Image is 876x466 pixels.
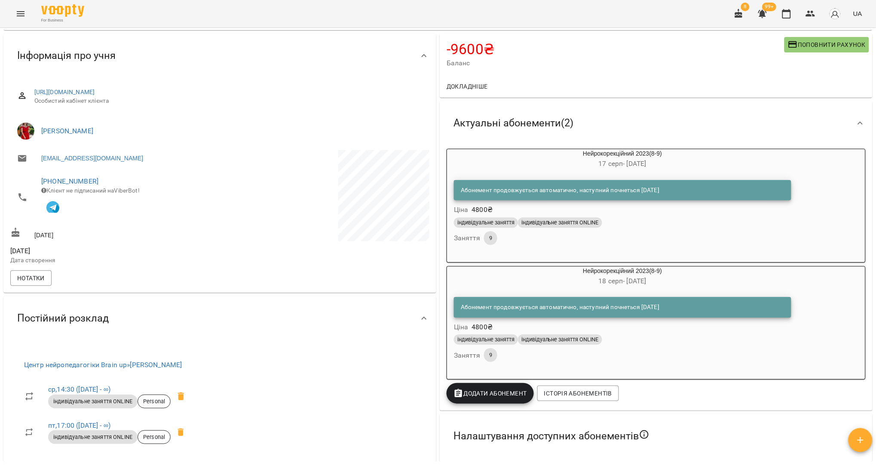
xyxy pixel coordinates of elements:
button: Клієнт підписаний на VooptyBot [41,195,64,218]
span: Нотатки [17,273,45,283]
a: Центр нейропедагогіки Brain up»[PERSON_NAME] [24,361,182,369]
span: Personal [138,398,170,405]
div: Актуальні абонементи(2) [440,101,873,145]
button: UA [850,6,866,21]
button: Поповнити рахунок [784,37,869,52]
a: [EMAIL_ADDRESS][DOMAIN_NAME] [41,154,143,162]
span: індивідуальне заняття ONLINE [48,433,138,441]
span: [DATE] [10,246,218,256]
span: Додати Абонемент [453,388,527,399]
a: ср,14:30 ([DATE] - ∞) [48,385,110,393]
span: UA [853,9,862,18]
span: індивідуальне заняття ONLINE [518,336,602,343]
a: [PERSON_NAME] [41,127,93,135]
div: Абонемент продовжується автоматично, наступний почнеться [DATE] [461,183,659,198]
div: Нейрокорекційний 2023(8-9) [447,149,798,170]
h6: Ціна [454,321,469,333]
div: Нейрокорекційний 2023(8-9) [447,267,798,287]
button: Нейрокорекційний 2023(8-9)18 серп- [DATE]Абонемент продовжується автоматично, наступний почнеться... [447,267,798,373]
h4: -9600 ₴ [447,40,784,58]
span: 99+ [763,3,777,11]
a: [URL][DOMAIN_NAME] [34,89,95,95]
button: Нотатки [10,270,52,286]
button: Menu [10,3,31,24]
span: Налаштування доступних абонементів [453,429,649,443]
span: Актуальні абонементи ( 2 ) [453,116,574,130]
span: Історія абонементів [544,388,612,399]
h6: Ціна [454,204,469,216]
button: Додати Абонемент [447,383,534,404]
span: індивідуальне заняття ONLINE [518,219,602,227]
button: Історія абонементів [537,386,619,401]
a: [PHONE_NUMBER] [41,177,98,185]
div: Постійний розклад [3,296,436,340]
img: Іванна Шевчук [17,123,34,140]
span: 9 [484,234,497,242]
button: Нейрокорекційний 2023(8-9)17 серп- [DATE]Абонемент продовжується автоматично, наступний почнеться... [447,149,798,255]
p: 4800 ₴ [472,205,493,215]
button: Докладніше [443,79,491,94]
p: 4800 ₴ [472,322,493,332]
div: Абонемент продовжується автоматично, наступний почнеться [DATE] [461,300,659,315]
h6: Заняття [454,232,481,244]
span: Видалити приватний урок Іванна Шевчук ср 14:30 клієнта Кисляк Микола [171,386,191,407]
span: Особистий кабінет клієнта [34,97,423,105]
span: Personal [138,433,170,441]
span: 18 серп - [DATE] [599,277,646,285]
span: Баланс [447,58,784,68]
h6: Заняття [454,349,481,362]
div: [DATE] [9,226,220,242]
span: 8 [741,3,750,11]
img: Telegram [46,201,59,214]
span: Клієнт не підписаний на ViberBot! [41,187,140,194]
a: пт,17:00 ([DATE] - ∞) [48,421,110,429]
span: Поповнити рахунок [788,40,866,50]
span: індивідуальне заняття [454,219,518,227]
span: Видалити приватний урок Іванна Шевчук пт 17:00 клієнта Кисляк Микола [171,422,191,443]
svg: Якщо не обрано жодного, клієнт зможе побачити всі публічні абонементи [639,429,649,440]
span: Постійний розклад [17,312,109,325]
span: 9 [484,351,497,359]
span: Інформація про учня [17,49,116,62]
span: індивідуальне заняття ONLINE [48,398,138,405]
span: 17 серп - [DATE] [599,159,646,168]
span: Докладніше [447,81,488,92]
img: Voopty Logo [41,4,84,17]
p: Дата створення [10,256,218,265]
div: Інформація про учня [3,34,436,78]
span: For Business [41,18,84,23]
span: індивідуальне заняття [454,336,518,343]
div: Налаштування доступних абонементів [440,414,873,459]
img: avatar_s.png [829,8,841,20]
